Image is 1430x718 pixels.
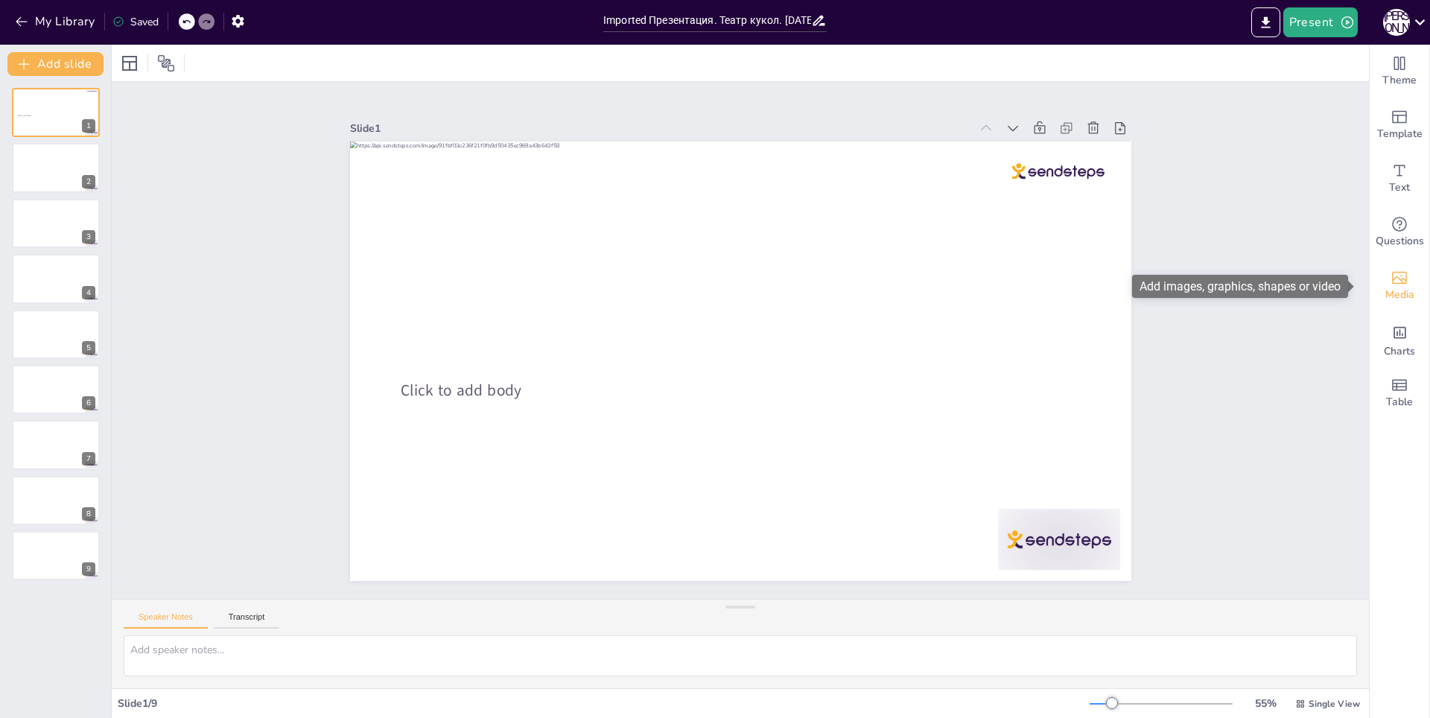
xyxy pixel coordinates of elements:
[12,143,100,192] div: 2
[1370,366,1429,420] div: Add a table
[1377,126,1423,142] span: Template
[11,10,101,34] button: My Library
[82,286,95,299] div: 4
[1251,7,1280,37] button: Export to PowerPoint
[12,476,100,525] div: 8
[1370,98,1429,152] div: Add ready made slides
[12,199,100,248] div: 3
[112,15,159,29] div: Saved
[373,81,991,160] div: Slide 1
[1383,7,1410,37] button: А [PERSON_NAME]
[1370,259,1429,313] div: Add images, graphics, shapes or video
[1384,343,1415,360] span: Charts
[1376,233,1424,250] span: Questions
[1370,152,1429,206] div: Add text boxes
[12,88,100,137] div: 1
[1382,72,1417,89] span: Theme
[82,507,95,521] div: 8
[82,119,95,133] div: 1
[157,54,175,72] span: Position
[396,344,518,378] span: Click to add body
[18,115,31,117] span: Click to add body
[82,396,95,410] div: 6
[1309,698,1360,710] span: Single View
[82,562,95,576] div: 9
[603,10,811,31] input: Insert title
[1370,45,1429,98] div: Change the overall theme
[1389,179,1410,196] span: Text
[1383,9,1410,36] div: А [PERSON_NAME]
[12,420,100,469] div: 7
[12,310,100,359] div: 5
[118,696,1090,711] div: Slide 1 / 9
[1248,696,1283,711] div: 55 %
[82,452,95,466] div: 7
[82,341,95,355] div: 5
[12,365,100,414] div: 6
[82,175,95,188] div: 2
[1370,313,1429,366] div: Add charts and graphs
[124,612,208,629] button: Speaker Notes
[214,612,280,629] button: Transcript
[1132,275,1348,298] div: Add images, graphics, shapes or video
[1385,287,1414,303] span: Media
[82,230,95,244] div: 3
[1283,7,1358,37] button: Present
[1386,394,1413,410] span: Table
[118,51,142,75] div: Layout
[12,254,100,303] div: 4
[1370,206,1429,259] div: Get real-time input from your audience
[12,531,100,580] div: 9
[7,52,104,76] button: Add slide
